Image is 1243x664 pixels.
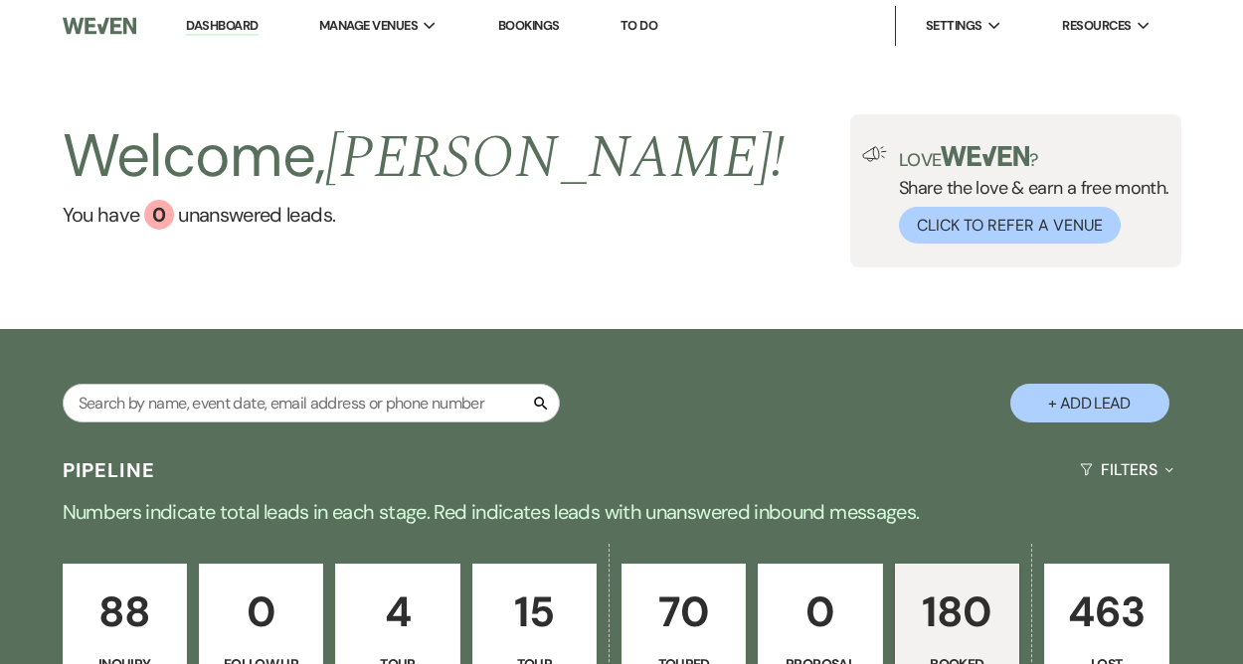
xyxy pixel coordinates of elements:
[862,146,887,162] img: loud-speaker-illustration.svg
[485,579,584,645] p: 15
[899,207,1121,244] button: Click to Refer a Venue
[212,579,310,645] p: 0
[771,579,869,645] p: 0
[325,112,785,204] span: [PERSON_NAME] !
[63,456,156,484] h3: Pipeline
[63,114,786,200] h2: Welcome,
[1010,384,1169,422] button: + Add Lead
[498,17,560,34] a: Bookings
[621,17,657,34] a: To Do
[319,16,418,36] span: Manage Venues
[899,146,1169,169] p: Love ?
[1072,443,1180,496] button: Filters
[634,579,733,645] p: 70
[941,146,1029,166] img: weven-logo-green.svg
[63,5,136,47] img: Weven Logo
[908,579,1006,645] p: 180
[1057,579,1155,645] p: 463
[186,17,258,36] a: Dashboard
[144,200,174,230] div: 0
[63,384,560,422] input: Search by name, event date, email address or phone number
[76,579,174,645] p: 88
[348,579,446,645] p: 4
[63,200,786,230] a: You have 0 unanswered leads.
[1062,16,1131,36] span: Resources
[926,16,982,36] span: Settings
[887,146,1169,244] div: Share the love & earn a free month.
